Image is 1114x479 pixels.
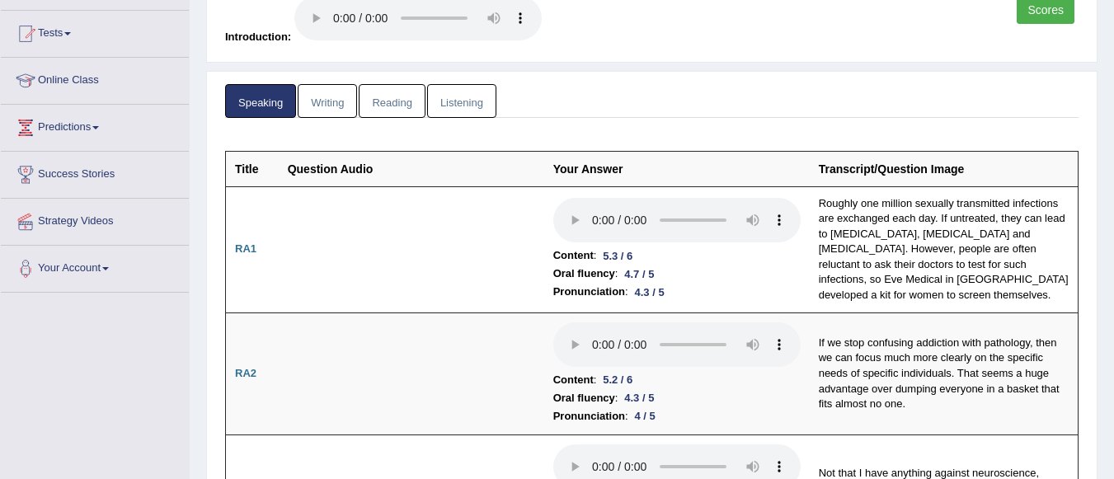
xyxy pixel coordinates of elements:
[553,371,594,389] b: Content
[279,151,544,186] th: Question Audio
[553,283,625,301] b: Pronunciation
[553,283,801,301] li: :
[810,186,1079,312] td: Roughly one million sexually transmitted infections are exchanged each day. If untreated, they ca...
[553,371,801,389] li: :
[618,389,660,406] div: 4.3 / 5
[628,284,671,301] div: 4.3 / 5
[1,58,189,99] a: Online Class
[1,105,189,146] a: Predictions
[298,84,357,118] a: Writing
[235,242,256,255] b: RA1
[427,84,496,118] a: Listening
[628,407,662,425] div: 4 / 5
[1,199,189,240] a: Strategy Videos
[596,247,639,265] div: 5.3 / 6
[553,407,625,425] b: Pronunciation
[1,152,189,193] a: Success Stories
[553,389,801,407] li: :
[225,31,291,43] span: Introduction:
[810,151,1079,186] th: Transcript/Question Image
[553,247,594,265] b: Content
[1,246,189,287] a: Your Account
[618,265,660,283] div: 4.7 / 5
[553,265,801,283] li: :
[553,389,615,407] b: Oral fluency
[359,84,425,118] a: Reading
[235,367,256,379] b: RA2
[225,84,296,118] a: Speaking
[544,151,810,186] th: Your Answer
[553,407,801,425] li: :
[596,371,639,388] div: 5.2 / 6
[553,247,801,265] li: :
[1,11,189,52] a: Tests
[810,312,1079,435] td: If we stop confusing addiction with pathology, then we can focus much more clearly on the specifi...
[226,151,279,186] th: Title
[553,265,615,283] b: Oral fluency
